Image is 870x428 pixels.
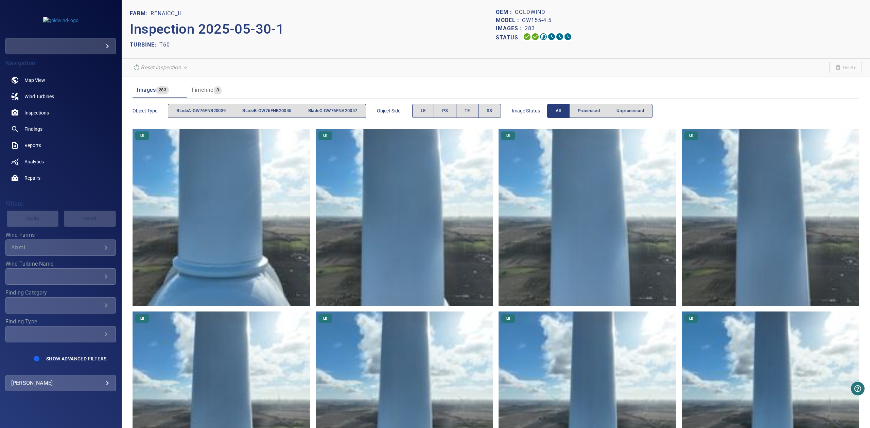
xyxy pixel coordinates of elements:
div: objectSide [412,104,501,118]
div: Finding Category [5,297,116,314]
span: bladeC-GW76FNA20047 [308,107,358,115]
div: [PERSON_NAME] [11,378,110,389]
a: map noActive [5,72,116,88]
h4: Navigation [5,60,116,67]
p: Inspection 2025-05-30-1 [130,19,496,39]
button: bladeB-GW76FNB20045 [234,104,300,118]
div: Finding Type [5,326,116,342]
img: goldwind-logo [43,17,79,24]
label: Wind Farms [5,232,116,238]
p: Goldwind [515,8,545,16]
span: Timeline [191,87,213,93]
button: TE [456,104,478,118]
p: Status: [496,33,523,42]
span: Show Advanced Filters [46,356,106,361]
span: LE [136,133,148,138]
span: TE [465,107,470,115]
span: PS [442,107,448,115]
span: Wind Turbines [24,93,54,100]
span: Map View [24,77,45,84]
span: LE [319,316,331,321]
button: bladeC-GW76FNA20047 [300,104,366,118]
span: LE [502,316,514,321]
span: Object type [133,107,168,114]
span: All [556,107,561,115]
a: findings noActive [5,121,116,137]
span: LE [136,316,148,321]
button: PS [434,104,456,118]
span: Reports [24,142,41,149]
span: bladeB-GW76FNB20045 [242,107,291,115]
p: TURBINE: [130,41,159,49]
span: Object Side [377,107,412,114]
svg: ML Processing 0% [547,33,556,41]
div: Wind Farms [5,239,116,256]
p: GW155-4.5 [522,16,552,24]
span: Analytics [24,158,44,165]
div: imageStatus [547,104,653,118]
h4: Filters [5,200,116,207]
span: LE [685,316,697,321]
label: Finding Type [5,319,116,324]
svg: Matching 0% [556,33,564,41]
span: Repairs [24,175,40,181]
div: objectType [168,104,366,118]
div: Wind Turbine Name [5,268,116,285]
a: windturbines noActive [5,88,116,105]
span: LE [502,133,514,138]
svg: Data Formatted 100% [531,33,539,41]
div: Aixmi [11,244,102,251]
button: Unprocessed [608,104,652,118]
span: Inspections [24,109,49,116]
p: Images : [496,24,525,33]
span: Findings [24,126,42,132]
p: FARM: [130,10,151,18]
svg: Selecting 15% [539,33,547,41]
button: SS [478,104,501,118]
span: LE [421,107,426,115]
span: Unprocessed [616,107,644,115]
button: Show Advanced Filters [42,353,110,364]
svg: Uploading 100% [523,33,531,41]
span: Processed [578,107,600,115]
svg: Classification 0% [564,33,572,41]
div: Unable to reset the inspection due to its current status [130,61,192,73]
p: T60 [159,41,170,49]
span: Images [137,87,156,93]
span: 283 [156,86,169,94]
span: LE [685,133,697,138]
p: Renaico_II [151,10,181,18]
span: Image Status [512,107,547,114]
em: Reset inspection [141,64,181,71]
label: Finding Category [5,290,116,296]
label: Wind Turbine Name [5,261,116,267]
button: Processed [569,104,608,118]
a: inspections noActive [5,105,116,121]
span: LE [319,133,331,138]
span: 3 [214,86,222,94]
span: Unable to delete the inspection due to its current status [829,62,862,73]
span: bladeA-GW76FNB20039 [176,107,226,115]
button: All [547,104,570,118]
p: OEM : [496,8,515,16]
div: goldwind [5,38,116,54]
a: analytics noActive [5,154,116,170]
a: repairs noActive [5,170,116,186]
button: bladeA-GW76FNB20039 [168,104,234,118]
button: LE [412,104,434,118]
a: reports noActive [5,137,116,154]
p: 283 [525,24,535,33]
div: Reset inspection [130,61,192,73]
span: SS [487,107,492,115]
p: Model : [496,16,522,24]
